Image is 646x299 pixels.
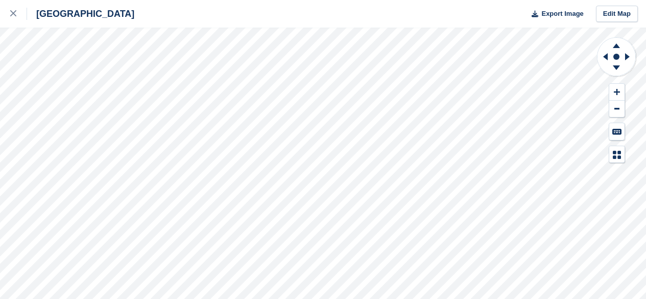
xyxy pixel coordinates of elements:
span: Export Image [541,9,583,19]
button: Zoom Out [609,101,625,118]
button: Map Legend [609,146,625,163]
button: Export Image [525,6,584,22]
button: Zoom In [609,84,625,101]
div: [GEOGRAPHIC_DATA] [27,8,134,20]
a: Edit Map [596,6,638,22]
button: Keyboard Shortcuts [609,123,625,140]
